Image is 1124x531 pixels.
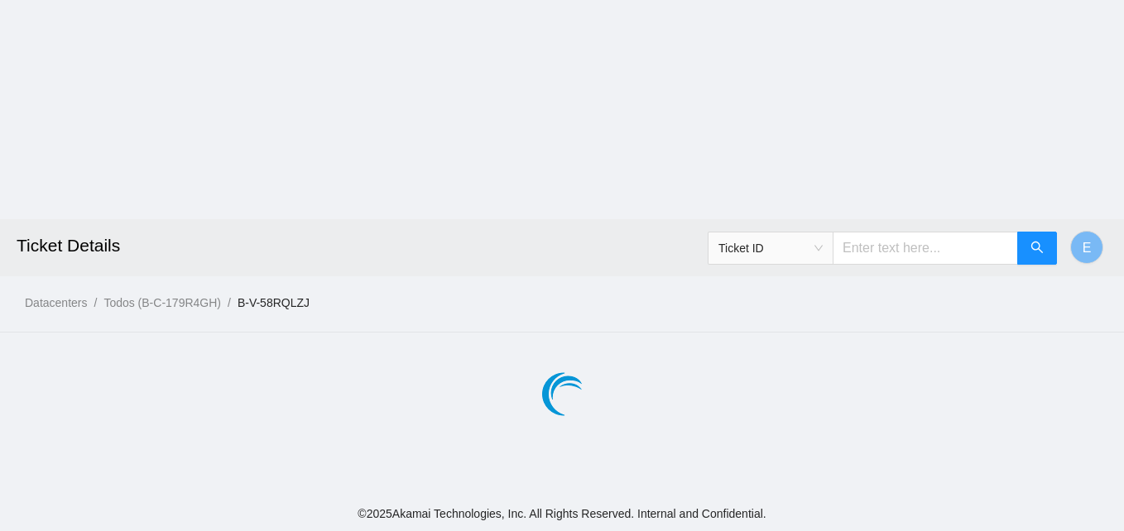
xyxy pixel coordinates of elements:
a: Todos (B-C-179R4GH) [103,296,221,309]
span: Ticket ID [718,236,823,261]
span: E [1083,237,1092,258]
span: search [1030,241,1044,256]
input: Enter text here... [833,232,1018,265]
span: / [94,296,97,309]
span: / [228,296,231,309]
a: B-V-58RQLZJ [238,296,310,309]
h2: Ticket Details [17,219,781,272]
button: search [1017,232,1057,265]
button: E [1070,231,1103,264]
a: Datacenters [25,296,87,309]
